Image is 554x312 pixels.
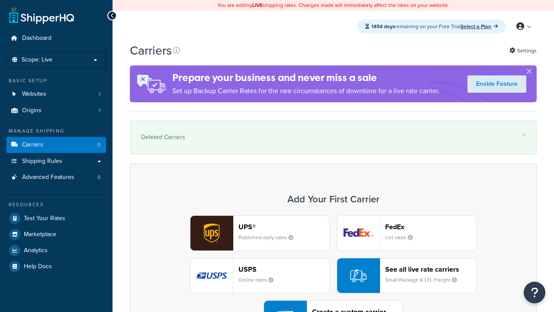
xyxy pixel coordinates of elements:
[9,6,74,24] a: ShipperHQ Home
[130,42,172,59] h1: Carriers
[139,194,528,205] h3: Add Your First Carrier
[99,91,100,98] span: 1
[190,215,330,251] button: ups logoUPS®Published daily rates
[385,234,420,241] small: List rates
[22,35,52,42] span: Dashboard
[24,247,48,254] span: Analytics
[337,258,477,293] button: See all live rate carriersSmall Package & LTL Freight
[6,169,106,185] li: Advanced Features
[6,227,106,242] a: Marketplace
[6,86,106,102] a: Websites 1
[358,19,506,33] div: remaining on your Free Trial
[385,223,476,231] header: FedEx
[6,86,106,102] li: Websites
[190,258,233,293] img: usps logo
[371,23,395,30] strong: 1454 days
[24,215,65,222] span: Test Your Rates
[461,23,498,30] a: Select a Plan
[337,215,477,251] button: fedEx logoFedExList rates
[22,141,43,149] span: Carriers
[6,137,106,153] li: Carriers
[172,71,440,85] h4: Prepare your business and never miss a sale
[190,258,330,293] button: usps logoUSPSOnline rates
[6,127,106,135] div: Manage Shipping
[238,276,280,284] small: Online rates
[6,30,106,46] a: Dashboard
[6,259,106,274] a: Help Docs
[6,153,106,169] a: Shipping Rules
[6,169,106,185] a: Advanced Features 0
[385,265,476,273] header: See all live rate carriers
[97,141,100,149] span: 0
[6,77,106,84] div: Basic Setup
[97,174,100,181] span: 0
[6,103,106,119] a: Origins 1
[350,267,367,284] img: icon-carrier-liverate-becf4550.svg
[522,131,525,138] a: ×
[130,65,172,102] img: ad-rules-rateshop-fe6ec290ccb7230408bd80ed9643f0289d75e0ffd9eb532fc0e269fcd187b520.png
[337,216,380,250] img: fedEx logo
[172,85,440,97] p: Set up Backup Carrier Rates for the rare circumstances of downtime for a live rate carrier.
[24,231,56,238] span: Marketplace
[252,1,263,9] b: LIVE
[141,131,525,143] div: Deleted Carriers
[22,174,74,181] span: Advanced Features
[524,282,545,303] button: Open Resource Center
[24,263,52,270] span: Help Docs
[6,211,106,226] a: Test Your Rates
[509,45,537,57] a: Settings
[6,201,106,208] div: Resources
[238,234,300,241] small: Published daily rates
[6,243,106,258] a: Analytics
[238,265,329,273] header: USPS
[385,276,464,284] small: Small Package & LTL Freight
[22,91,46,98] span: Websites
[99,107,100,114] span: 1
[22,107,42,114] span: Origins
[467,75,526,93] a: Enable Feature
[190,216,233,250] img: ups logo
[6,137,106,153] a: Carriers 0
[238,223,329,231] header: UPS®
[22,56,52,64] span: Scope: Live
[6,103,106,119] li: Origins
[22,158,62,165] span: Shipping Rules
